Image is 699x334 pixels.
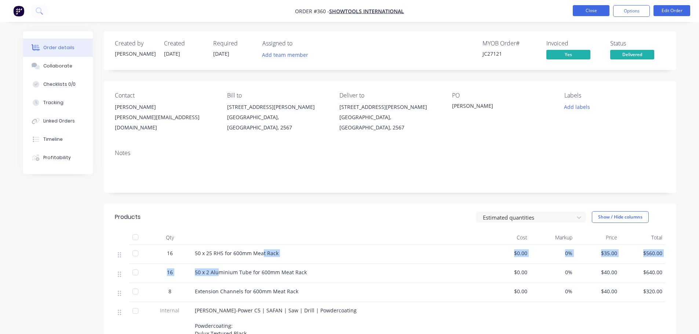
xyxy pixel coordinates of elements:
button: Options [613,5,650,17]
div: Notes [115,150,665,157]
div: Profitability [43,154,71,161]
div: [GEOGRAPHIC_DATA], [GEOGRAPHIC_DATA], 2567 [339,112,440,133]
span: 0% [533,287,572,295]
div: [PERSON_NAME][PERSON_NAME][EMAIL_ADDRESS][DOMAIN_NAME] [115,102,215,133]
span: $0.00 [488,268,528,276]
div: Tracking [43,99,63,106]
button: Profitability [23,148,93,167]
span: 16 [167,268,173,276]
div: Required [213,40,254,47]
div: Order details [43,44,74,51]
button: Collaborate [23,57,93,75]
div: Deliver to [339,92,440,99]
div: [PERSON_NAME] [115,50,155,58]
span: $40.00 [578,268,618,276]
div: Invoiced [546,40,601,47]
span: $40.00 [578,287,618,295]
span: [DATE] [164,50,180,57]
div: JC27121 [483,50,538,58]
button: Add team member [262,50,312,60]
div: Created [164,40,204,47]
span: Extension Channels for 600mm Meat Rack [195,288,298,295]
span: 16 [167,249,173,257]
span: Delivered [610,50,654,59]
div: Status [610,40,665,47]
div: Linked Orders [43,118,75,124]
div: Checklists 0/0 [43,81,76,88]
div: MYOB Order # [483,40,538,47]
span: 50 x 2 Aluminium Tube for 600mm Meat Rack [195,269,307,276]
div: Labels [564,92,665,99]
button: Delivered [610,50,654,61]
span: $640.00 [623,268,662,276]
button: Close [573,5,609,16]
button: Show / Hide columns [592,211,649,223]
a: Showtools International [329,8,404,15]
span: Yes [546,50,590,59]
span: $560.00 [623,249,662,257]
span: $320.00 [623,287,662,295]
div: Timeline [43,136,63,143]
span: 50 x 25 RHS for 600mm Meat Rack [195,250,278,257]
div: Markup [530,230,575,245]
div: Cost [485,230,531,245]
div: [GEOGRAPHIC_DATA], [GEOGRAPHIC_DATA], 2567 [227,112,328,133]
div: [STREET_ADDRESS][PERSON_NAME][GEOGRAPHIC_DATA], [GEOGRAPHIC_DATA], 2567 [339,102,440,133]
span: 0% [533,268,572,276]
button: Timeline [23,130,93,148]
button: Checklists 0/0 [23,75,93,93]
span: 8 [168,287,171,295]
button: Order details [23,38,93,57]
div: Total [620,230,665,245]
div: PO [452,92,553,99]
span: Internal [151,307,189,314]
div: [PERSON_NAME] [452,102,544,112]
div: Bill to [227,92,328,99]
div: Created by [115,40,155,47]
div: Collaborate [43,63,72,69]
div: [STREET_ADDRESS][PERSON_NAME] [227,102,328,112]
button: Tracking [23,93,93,112]
div: Qty [148,230,192,245]
span: $35.00 [578,249,618,257]
span: Order #360 - [295,8,329,15]
div: [PERSON_NAME][EMAIL_ADDRESS][DOMAIN_NAME] [115,112,215,133]
button: Linked Orders [23,112,93,130]
div: [STREET_ADDRESS][PERSON_NAME][GEOGRAPHIC_DATA], [GEOGRAPHIC_DATA], 2567 [227,102,328,133]
span: $0.00 [488,287,528,295]
span: 0% [533,249,572,257]
button: Add labels [560,102,594,112]
span: $0.00 [488,249,528,257]
img: Factory [13,5,24,16]
button: Add team member [258,50,312,60]
div: [STREET_ADDRESS][PERSON_NAME] [339,102,440,112]
div: Assigned to [262,40,336,47]
div: [PERSON_NAME] [115,102,215,112]
div: Products [115,213,141,221]
button: Edit Order [654,5,690,16]
div: Price [575,230,620,245]
div: Contact [115,92,215,99]
span: [DATE] [213,50,229,57]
